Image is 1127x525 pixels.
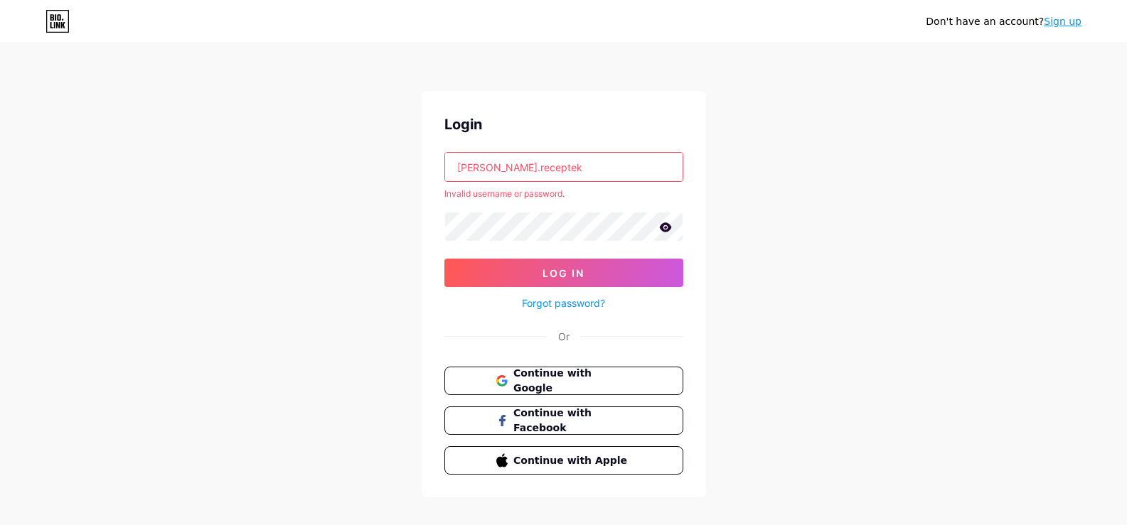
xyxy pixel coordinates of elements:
[445,153,683,181] input: Username
[444,446,683,475] button: Continue with Apple
[558,329,570,344] div: Or
[444,188,683,200] div: Invalid username or password.
[444,406,683,435] button: Continue with Facebook
[513,366,631,396] span: Continue with Google
[926,14,1081,29] div: Don't have an account?
[513,406,631,435] span: Continue with Facebook
[522,296,605,310] a: Forgot password?
[444,259,683,287] button: Log In
[513,453,631,468] span: Continue with Apple
[543,267,584,279] span: Log In
[444,367,683,395] button: Continue with Google
[1044,16,1081,27] a: Sign up
[444,114,683,135] div: Login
